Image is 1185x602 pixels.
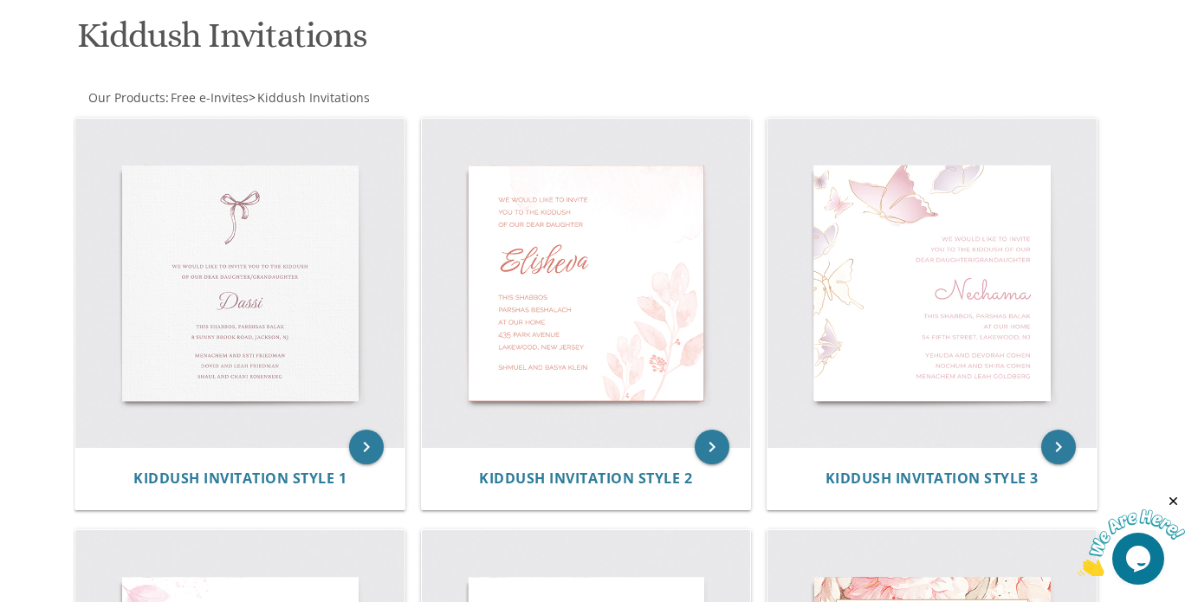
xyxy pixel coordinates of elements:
img: Kiddush Invitation Style 2 [422,119,750,447]
span: Kiddush Invitation Style 3 [826,469,1039,488]
a: Our Products [87,89,165,106]
a: Kiddush Invitation Style 2 [479,470,692,487]
a: keyboard_arrow_right [349,430,384,464]
span: Free e-Invites [171,89,249,106]
div: : [74,89,592,107]
span: > [249,89,370,106]
a: keyboard_arrow_right [695,430,729,464]
a: Free e-Invites [169,89,249,106]
img: Kiddush Invitation Style 3 [767,119,1096,447]
a: Kiddush Invitations [256,89,370,106]
h1: Kiddush Invitations [77,16,756,68]
a: keyboard_arrow_right [1041,430,1076,464]
span: Kiddush Invitations [257,89,370,106]
iframe: chat widget [1078,494,1185,576]
span: Kiddush Invitation Style 1 [133,469,346,488]
a: Kiddush Invitation Style 1 [133,470,346,487]
span: Kiddush Invitation Style 2 [479,469,692,488]
a: Kiddush Invitation Style 3 [826,470,1039,487]
img: Kiddush Invitation Style 1 [75,119,404,447]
